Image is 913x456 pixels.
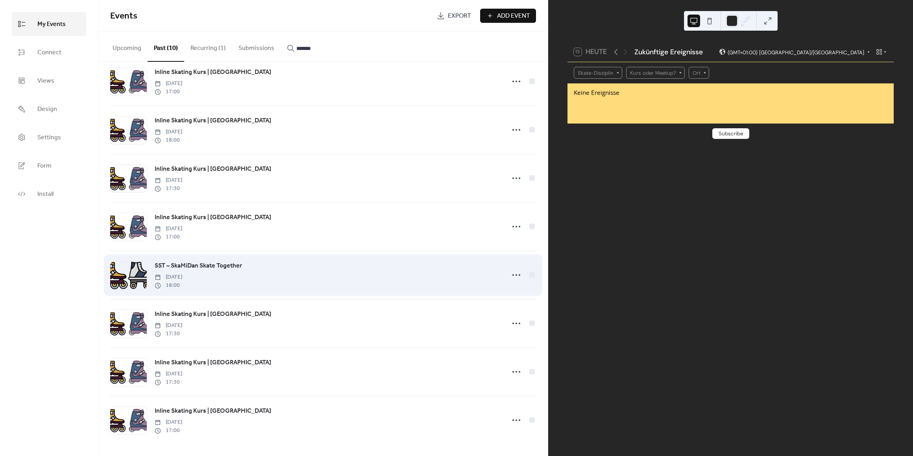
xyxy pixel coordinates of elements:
span: Inline Skating Kurs | [GEOGRAPHIC_DATA] [155,68,271,77]
span: 18:00 [155,136,182,144]
a: Inline Skating Kurs | [GEOGRAPHIC_DATA] [155,406,271,416]
span: (GMT+01:00) [GEOGRAPHIC_DATA]/[GEOGRAPHIC_DATA] [728,50,864,55]
button: Upcoming [106,32,148,61]
a: Settings [12,125,86,150]
a: Inline Skating Kurs | [GEOGRAPHIC_DATA] [155,164,271,174]
span: [DATE] [155,370,182,378]
span: Events [110,7,137,25]
span: Connect [37,46,61,59]
span: Export [448,11,471,21]
span: Inline Skating Kurs | [GEOGRAPHIC_DATA] [155,213,271,222]
a: Inline Skating Kurs | [GEOGRAPHIC_DATA] [155,212,271,223]
span: [DATE] [155,321,182,330]
span: 18:00 [155,281,182,290]
span: 17:30 [155,378,182,386]
span: Inline Skating Kurs | [GEOGRAPHIC_DATA] [155,310,271,319]
button: Recurring (1) [184,32,232,61]
button: Add Event [480,9,536,23]
a: Connect [12,40,86,65]
span: Views [37,75,54,87]
span: Install [37,188,54,201]
a: Form [12,153,86,178]
a: Export [431,9,477,23]
span: 17:00 [155,233,182,241]
span: [DATE] [155,225,182,233]
button: Subscribe [712,128,749,139]
span: 17:30 [155,330,182,338]
div: Zukünftige Ereignisse [634,47,703,57]
div: Keine Ereignisse [574,89,723,97]
a: Design [12,97,86,121]
span: Inline Skating Kurs | [GEOGRAPHIC_DATA] [155,164,271,174]
a: Inline Skating Kurs | [GEOGRAPHIC_DATA] [155,116,271,126]
span: [DATE] [155,273,182,281]
span: Form [37,160,52,172]
a: My Events [12,12,86,36]
span: Settings [37,131,61,144]
a: Inline Skating Kurs | [GEOGRAPHIC_DATA] [155,358,271,368]
button: Past (10) [148,32,184,62]
span: [DATE] [155,79,182,88]
span: My Events [37,18,66,31]
a: SST – SkaMiDan Skate Together [155,261,242,271]
span: Design [37,103,57,116]
a: Views [12,68,86,93]
span: [DATE] [155,176,182,185]
span: 17:00 [155,88,182,96]
span: [DATE] [155,418,182,426]
span: Add Event [497,11,530,21]
a: Inline Skating Kurs | [GEOGRAPHIC_DATA] [155,309,271,319]
span: 17:30 [155,185,182,193]
span: Inline Skating Kurs | [GEOGRAPHIC_DATA] [155,406,271,416]
span: 17:00 [155,426,182,435]
span: [DATE] [155,128,182,136]
a: Install [12,182,86,206]
a: Inline Skating Kurs | [GEOGRAPHIC_DATA] [155,67,271,78]
button: Submissions [232,32,281,61]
